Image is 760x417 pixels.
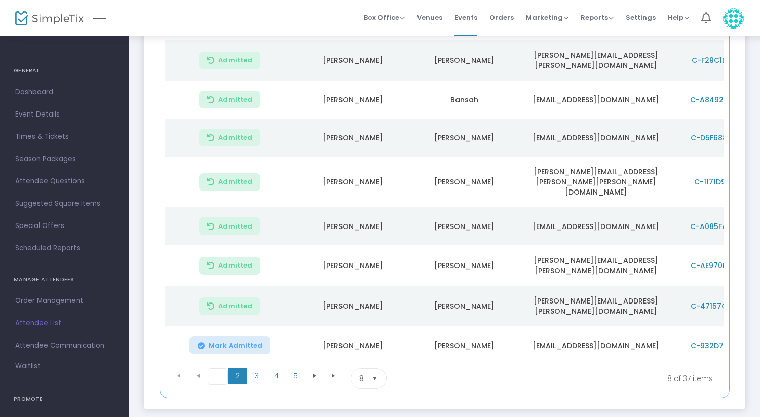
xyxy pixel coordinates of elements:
span: Attendee List [15,317,114,330]
span: C-AE970D26-E [691,260,744,271]
h4: GENERAL [14,61,116,81]
span: Page 3 [247,368,267,384]
span: Go to the last page [324,368,344,384]
span: Page 2 [228,368,247,384]
span: Go to the last page [330,372,338,380]
span: Admitted [218,302,252,310]
span: Season Packages [15,153,114,166]
span: Help [668,13,689,22]
span: Admitted [218,56,252,64]
span: Attendee Communication [15,339,114,352]
span: Go to the next page [311,372,319,380]
span: Attendee Questions [15,175,114,188]
span: Page 4 [267,368,286,384]
span: C-1171D951-2 [694,177,741,187]
span: Page 1 [208,368,228,385]
td: [EMAIL_ADDRESS][DOMAIN_NAME] [520,207,672,245]
span: Venues [417,5,442,30]
button: Mark Admitted [189,336,271,354]
span: Event Details [15,108,114,121]
span: C-932D7F30-0 [691,340,745,351]
td: [PERSON_NAME][EMAIL_ADDRESS][PERSON_NAME][DOMAIN_NAME] [520,40,672,81]
span: Dashboard [15,86,114,99]
td: [PERSON_NAME] [408,207,520,245]
span: Admitted [218,96,252,104]
span: Order Management [15,294,114,308]
td: [PERSON_NAME][EMAIL_ADDRESS][PERSON_NAME][DOMAIN_NAME] [520,286,672,326]
td: [PERSON_NAME] [297,81,408,119]
td: [PERSON_NAME] [297,326,408,364]
button: Admitted [199,173,260,191]
span: Reports [581,13,614,22]
h4: PROMOTE [14,389,116,409]
span: Events [454,5,477,30]
td: [PERSON_NAME][EMAIL_ADDRESS][PERSON_NAME][DOMAIN_NAME] [520,245,672,286]
span: Admitted [218,134,252,142]
td: [PERSON_NAME] [297,157,408,207]
h4: MANAGE ATTENDEES [14,270,116,290]
span: Settings [626,5,656,30]
kendo-pager-info: 1 - 8 of 37 items [487,368,713,389]
button: Admitted [199,91,260,108]
span: Times & Tickets [15,130,114,143]
td: [PERSON_NAME] [297,245,408,286]
td: [PERSON_NAME] [408,286,520,326]
td: [PERSON_NAME] [408,245,520,286]
td: [EMAIL_ADDRESS][DOMAIN_NAME] [520,119,672,157]
button: Admitted [199,257,260,275]
td: [EMAIL_ADDRESS][DOMAIN_NAME] [520,81,672,119]
span: Admitted [218,222,252,231]
td: [PERSON_NAME] [297,207,408,245]
span: 8 [359,373,364,384]
span: Mark Admitted [209,342,262,350]
span: C-A84926F5-2 [690,95,745,105]
button: Admitted [199,129,260,146]
td: [PERSON_NAME] [408,326,520,364]
span: C-D5F68822-5 [691,133,745,143]
td: [PERSON_NAME] [297,119,408,157]
td: [PERSON_NAME] [297,286,408,326]
span: C-F29C1E77-7 [692,55,743,65]
span: Marketing [526,13,568,22]
span: Page 5 [286,368,305,384]
span: C-47157C05-8 [691,301,745,311]
span: Box Office [364,13,405,22]
td: [PERSON_NAME] [408,119,520,157]
span: Scheduled Reports [15,242,114,255]
span: Waitlist [15,361,41,371]
button: Admitted [199,52,260,69]
span: Orders [489,5,514,30]
td: [PERSON_NAME] [297,40,408,81]
div: Data table [165,16,724,364]
td: [PERSON_NAME] [408,157,520,207]
span: Suggested Square Items [15,197,114,210]
span: Admitted [218,178,252,186]
span: Special Offers [15,219,114,233]
td: [PERSON_NAME] [408,40,520,81]
span: Admitted [218,261,252,270]
button: Admitted [199,297,260,315]
td: [PERSON_NAME][EMAIL_ADDRESS][PERSON_NAME][PERSON_NAME][DOMAIN_NAME] [520,157,672,207]
span: Go to the next page [305,368,324,384]
span: C-A085FA8B-8 [690,221,745,232]
td: Bansah [408,81,520,119]
button: Admitted [199,217,260,235]
td: [EMAIL_ADDRESS][DOMAIN_NAME] [520,326,672,364]
button: Select [368,369,382,388]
